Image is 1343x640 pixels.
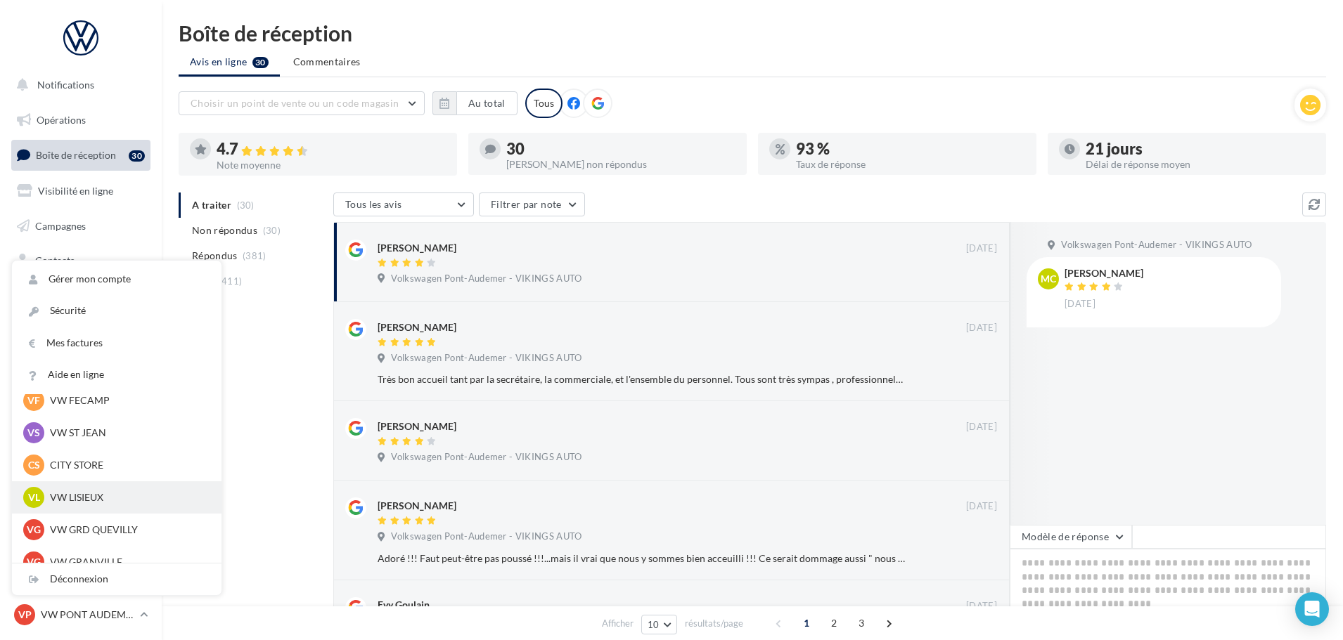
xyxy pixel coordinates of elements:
a: Mes factures [12,327,221,359]
div: [PERSON_NAME] [1065,268,1143,278]
span: VG [27,523,41,537]
span: Contacts [35,254,75,266]
span: Non répondus [192,223,257,237]
div: Evy Goulain [378,598,430,612]
span: 2 [823,612,845,634]
div: 30 [129,150,145,162]
span: Tous les avis [345,198,402,210]
div: Note moyenne [217,160,446,170]
span: 3 [850,612,873,634]
a: Campagnes [8,211,153,241]
span: Opérations [37,114,86,126]
span: Campagnes [35,219,86,231]
div: [PERSON_NAME] non répondus [506,159,735,169]
div: 93 % [796,141,1025,157]
span: MC [1041,272,1056,286]
span: [DATE] [966,500,997,513]
p: CITY STORE [50,458,205,472]
span: Boîte de réception [36,149,116,161]
span: Volkswagen Pont-Audemer - VIKINGS AUTO [391,352,581,365]
button: Notifications [8,70,148,100]
p: VW ST JEAN [50,426,205,440]
span: VF [27,393,40,407]
span: VS [27,426,40,440]
p: VW GRANVILLE [50,555,205,569]
button: Modèle de réponse [1010,525,1132,549]
div: Très bon accueil tant par la secrétaire, la commerciale, et l'ensemble du personnel. Tous sont tr... [378,372,906,386]
p: VW LISIEUX [50,490,205,504]
a: Médiathèque [8,281,153,311]
div: Tous [525,89,563,118]
p: VW GRD QUEVILLY [50,523,205,537]
button: Au total [432,91,518,115]
div: Open Intercom Messenger [1295,592,1329,626]
button: 10 [641,615,677,634]
a: Campagnes DataOnDemand [8,398,153,439]
a: Opérations [8,105,153,135]
div: [PERSON_NAME] [378,241,456,255]
div: Taux de réponse [796,159,1025,169]
span: 10 [648,619,660,630]
p: VW FECAMP [50,393,205,407]
span: [DATE] [1065,298,1095,311]
a: VP VW PONT AUDEMER [11,601,150,628]
span: [DATE] [966,322,997,334]
button: Filtrer par note [479,192,585,216]
span: [DATE] [966,600,997,613]
a: Visibilité en ligne [8,176,153,206]
p: VW PONT AUDEMER [41,608,134,622]
span: Volkswagen Pont-Audemer - VIKINGS AUTO [1061,239,1252,252]
span: Répondus [192,249,238,263]
span: Commentaires [293,55,361,69]
div: 21 jours [1086,141,1315,157]
span: Volkswagen Pont-Audemer - VIKINGS AUTO [391,451,581,464]
div: [PERSON_NAME] [378,499,456,513]
div: Déconnexion [12,563,221,595]
a: Boîte de réception30 [8,140,153,170]
span: [DATE] [966,242,997,255]
span: résultats/page [685,617,743,630]
button: Choisir un point de vente ou un code magasin [179,91,425,115]
a: PLV et print personnalisable [8,351,153,392]
span: [DATE] [966,421,997,433]
a: Gérer mon compte [12,263,221,295]
div: [PERSON_NAME] [378,320,456,334]
span: Choisir un point de vente ou un code magasin [191,97,399,109]
a: Contacts [8,246,153,275]
span: 1 [795,612,818,634]
a: Calendrier [8,316,153,346]
button: Tous les avis [333,192,474,216]
span: VP [18,608,32,622]
a: Aide en ligne [12,359,221,391]
div: Boîte de réception [179,22,1326,44]
span: (411) [219,275,243,287]
div: 4.7 [217,141,446,157]
span: Afficher [602,617,634,630]
span: (381) [243,250,266,261]
span: (30) [263,225,281,236]
div: [PERSON_NAME] [378,419,456,433]
a: Sécurité [12,295,221,327]
span: CS [28,458,40,472]
div: 30 [506,141,735,157]
div: Délai de réponse moyen [1086,159,1315,169]
div: Adoré !!! Faut peut-être pas poussé !!!...mais il vrai que nous y sommes bien acceuilli !!! Ce se... [378,551,906,566]
span: VG [27,555,41,569]
span: Volkswagen Pont-Audemer - VIKINGS AUTO [391,530,581,543]
span: Notifications [37,79,94,91]
span: VL [28,490,40,504]
span: Volkswagen Pont-Audemer - VIKINGS AUTO [391,273,581,285]
span: Visibilité en ligne [38,185,113,197]
button: Au total [456,91,518,115]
